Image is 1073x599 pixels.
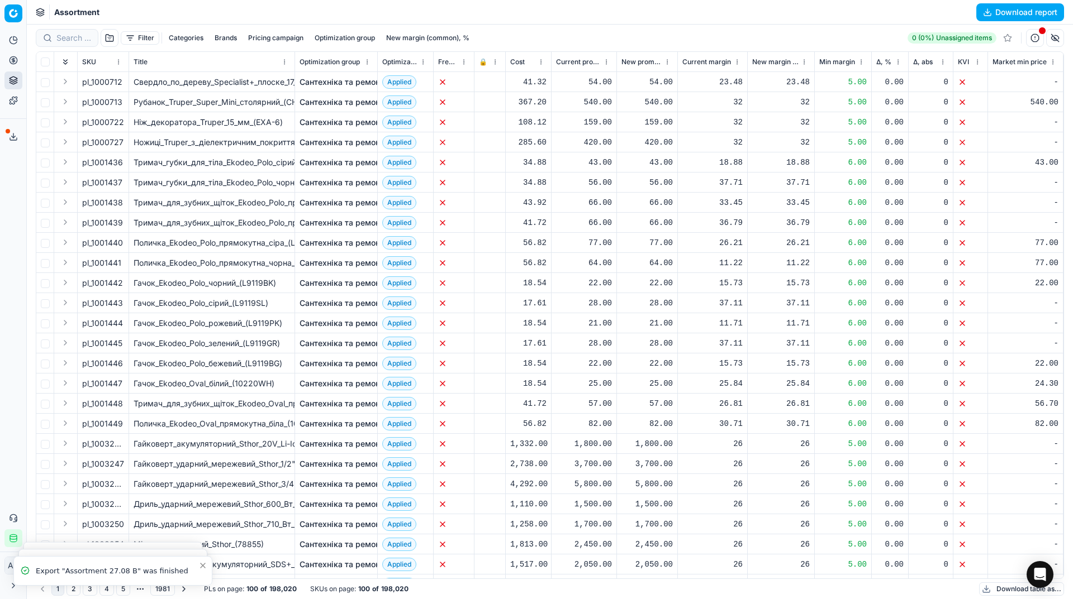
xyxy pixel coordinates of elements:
[993,398,1058,409] div: 56.70
[59,55,72,69] button: Expand all
[134,358,290,369] div: Гачок_Ekodeo_Polo_бежевий_(L9119BG)
[752,217,810,228] div: 36.79
[876,97,904,108] div: 0.00
[876,318,904,329] div: 0.00
[59,155,72,169] button: Expand
[682,378,743,389] div: 25.84
[819,338,867,349] div: 6.00
[913,137,948,148] div: 0
[59,175,72,189] button: Expand
[358,584,370,593] strong: 100
[876,117,904,128] div: 0.00
[621,398,673,409] div: 57.00
[164,31,208,45] button: Categories
[752,76,810,88] div: 23.48
[134,338,290,349] div: Гачок_Ekodeo_Polo_зелений_(L9119GR)
[300,57,360,66] span: Optimization group
[300,217,384,228] a: Сантехніка та ремонт
[819,117,867,128] div: 5.00
[993,57,1047,66] span: Market min price
[300,318,384,329] a: Сантехніка та ремонт
[621,257,673,269] div: 64.00
[382,296,416,310] span: Applied
[913,277,948,289] div: 0
[993,117,1058,128] div: -
[82,157,123,168] span: pl_1001436
[82,177,122,188] span: pl_1001437
[59,497,72,510] button: Expand
[682,97,743,108] div: 32
[134,97,290,108] div: Рубанок_Truper_Super_Mini_столярний_(CH-3)
[382,357,416,370] span: Applied
[510,137,547,148] div: 285.60
[59,537,72,550] button: Expand
[556,298,612,309] div: 28.00
[621,157,673,168] div: 43.00
[819,257,867,269] div: 6.00
[59,256,72,269] button: Expand
[82,277,123,289] span: pl_1001442
[876,237,904,248] div: 0.00
[819,76,867,88] div: 5.00
[510,117,547,128] div: 108.12
[479,57,487,66] span: 🔒
[621,277,673,289] div: 22.00
[134,217,290,228] div: Тримач_для_зубних_щіток_Ekodeo_Polo_прямий_чорний_(L9117ВК)
[59,457,72,470] button: Expand
[382,156,416,169] span: Applied
[876,338,904,349] div: 0.00
[121,31,159,45] button: Filter
[300,338,384,349] a: Сантехніка та ремонт
[510,157,547,168] div: 34.88
[134,57,148,66] span: Title
[752,358,810,369] div: 15.73
[819,57,855,66] span: Min margin
[682,76,743,88] div: 23.48
[134,177,290,188] div: Тримач_губки_для_тіла_Ekodeo_Polo_чорний_(L9116ВК)
[993,137,1058,148] div: -
[993,217,1058,228] div: -
[300,559,384,570] a: Сантехніка та ремонт
[556,358,612,369] div: 22.00
[134,237,290,248] div: Поличка_Ekodeo_Polo_прямокутна_сіра_(L9118SL)
[819,157,867,168] div: 6.00
[300,157,384,168] a: Сантехніка та ремонт
[876,277,904,289] div: 0.00
[993,298,1058,309] div: -
[510,197,547,208] div: 43.92
[134,378,290,389] div: Гачок_Ekodeo_Oval_білий_(10220WH)
[59,276,72,289] button: Expand
[510,358,547,369] div: 18.54
[510,257,547,269] div: 56.82
[682,177,743,188] div: 37.71
[382,317,416,330] span: Applied
[300,117,384,128] a: Сантехніка та ремонт
[4,557,22,574] button: АП
[621,217,673,228] div: 66.00
[876,197,904,208] div: 0.00
[59,316,72,329] button: Expand
[556,398,612,409] div: 57.00
[682,197,743,208] div: 33.45
[819,217,867,228] div: 6.00
[876,217,904,228] div: 0.00
[976,3,1064,21] button: Download report
[913,318,948,329] div: 0
[510,237,547,248] div: 56.82
[682,298,743,309] div: 37.11
[993,76,1058,88] div: -
[300,458,384,469] a: Сантехніка та ремонт
[300,177,384,188] a: Сантехніка та ремонт
[913,358,948,369] div: 0
[621,358,673,369] div: 22.00
[913,338,948,349] div: 0
[913,298,948,309] div: 0
[134,398,290,409] div: Тримач_для_зубних_щіток_Ekodeo_Oval_прямий_білий_(10216WH)
[876,177,904,188] div: 0.00
[82,137,124,148] span: pl_1000727
[382,176,416,189] span: Applied
[382,236,416,250] span: Applied
[556,237,612,248] div: 77.00
[682,237,743,248] div: 26.21
[752,257,810,269] div: 11.22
